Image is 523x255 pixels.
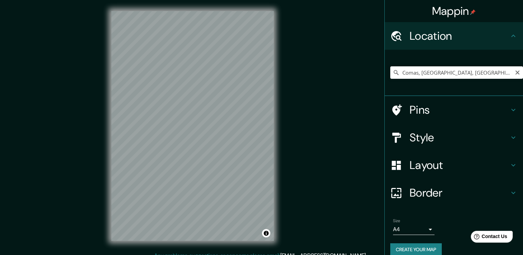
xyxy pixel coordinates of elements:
[385,22,523,50] div: Location
[410,103,509,117] h4: Pins
[470,9,476,15] img: pin-icon.png
[432,4,476,18] h4: Mappin
[390,66,523,79] input: Pick your city or area
[385,179,523,207] div: Border
[515,69,520,75] button: Clear
[385,151,523,179] div: Layout
[385,96,523,124] div: Pins
[385,124,523,151] div: Style
[410,131,509,144] h4: Style
[461,228,515,247] iframe: Help widget launcher
[111,11,274,241] canvas: Map
[410,186,509,200] h4: Border
[410,158,509,172] h4: Layout
[393,218,400,224] label: Size
[410,29,509,43] h4: Location
[262,229,270,237] button: Toggle attribution
[393,224,435,235] div: A4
